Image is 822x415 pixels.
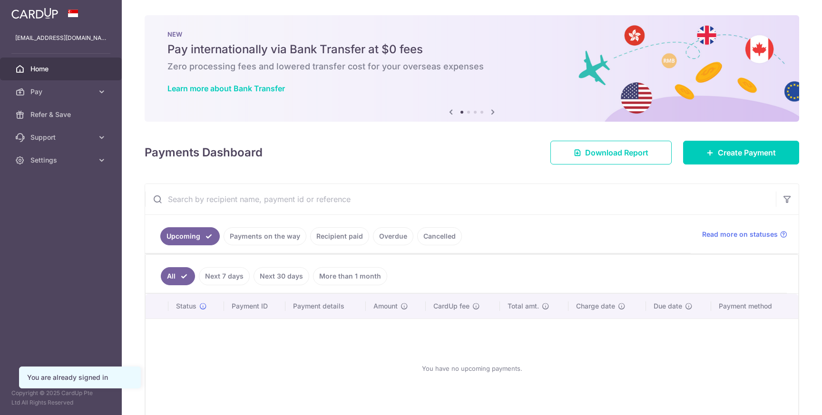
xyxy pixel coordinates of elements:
[167,30,776,38] p: NEW
[167,61,776,72] h6: Zero processing fees and lowered transfer cost for your overseas expenses
[176,301,196,311] span: Status
[157,327,787,410] div: You have no upcoming payments.
[373,227,413,245] a: Overdue
[145,144,263,161] h4: Payments Dashboard
[373,301,398,311] span: Amount
[683,141,799,164] a: Create Payment
[199,267,250,285] a: Next 7 days
[702,230,787,239] a: Read more on statuses
[30,87,93,97] span: Pay
[702,230,778,239] span: Read more on statuses
[224,227,306,245] a: Payments on the way
[27,373,133,382] div: You are already signed in
[310,227,369,245] a: Recipient paid
[585,147,648,158] span: Download Report
[30,133,93,142] span: Support
[417,227,462,245] a: Cancelled
[167,84,285,93] a: Learn more about Bank Transfer
[711,294,798,318] th: Payment method
[167,42,776,57] h5: Pay internationally via Bank Transfer at $0 fees
[718,147,776,158] span: Create Payment
[30,155,93,165] span: Settings
[654,301,682,311] span: Due date
[285,294,365,318] th: Payment details
[30,110,93,119] span: Refer & Save
[145,184,776,214] input: Search by recipient name, payment id or reference
[30,64,93,74] span: Home
[161,267,195,285] a: All
[145,15,799,122] img: Bank transfer banner
[313,267,387,285] a: More than 1 month
[160,227,220,245] a: Upcoming
[576,301,615,311] span: Charge date
[11,8,58,19] img: CardUp
[508,301,539,311] span: Total amt.
[15,33,107,43] p: [EMAIL_ADDRESS][DOMAIN_NAME]
[224,294,286,318] th: Payment ID
[550,141,672,164] a: Download Report
[433,301,470,311] span: CardUp fee
[254,267,309,285] a: Next 30 days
